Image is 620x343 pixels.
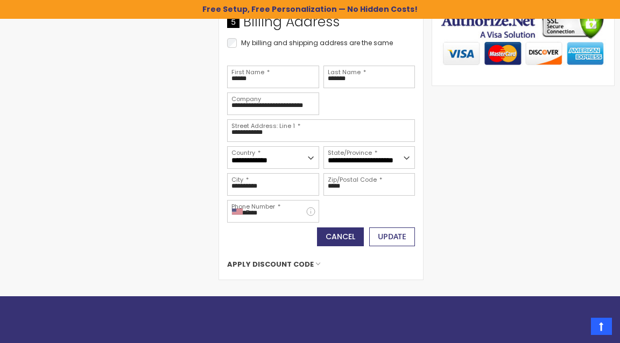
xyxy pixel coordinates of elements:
span: My billing and shipping address are the same [241,38,393,47]
span: Update [378,231,406,241]
div: Billing Address [227,13,415,37]
button: Update [369,227,415,246]
button: Cancel [317,227,364,246]
a: Top [591,318,612,335]
span: Cancel [326,231,355,242]
div: United States: +1 [228,201,252,222]
span: Apply Discount Code [227,260,314,269]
